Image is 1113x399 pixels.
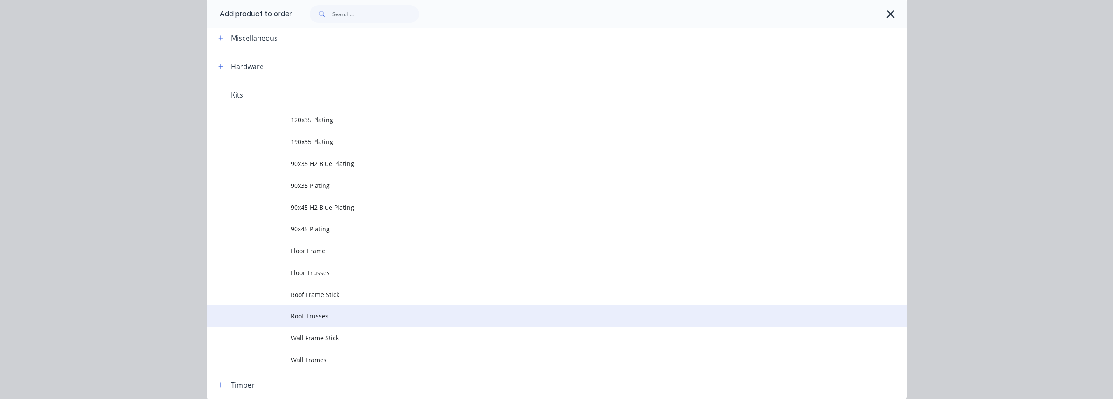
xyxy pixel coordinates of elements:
span: Floor Frame [291,246,783,255]
div: Kits [231,90,243,100]
span: Wall Frame Stick [291,333,783,343]
span: 190x35 Plating [291,137,783,146]
span: Wall Frames [291,355,783,364]
input: Search... [332,5,419,23]
span: 120x35 Plating [291,115,783,124]
span: 90x35 Plating [291,181,783,190]
div: Hardware [231,61,264,72]
div: Timber [231,380,255,390]
span: Roof Frame Stick [291,290,783,299]
span: 90x45 Plating [291,224,783,233]
span: Floor Trusses [291,268,783,277]
div: Miscellaneous [231,33,278,43]
span: 90x35 H2 Blue Plating [291,159,783,168]
span: 90x45 H2 Blue Plating [291,203,783,212]
span: Roof Trusses [291,311,783,321]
